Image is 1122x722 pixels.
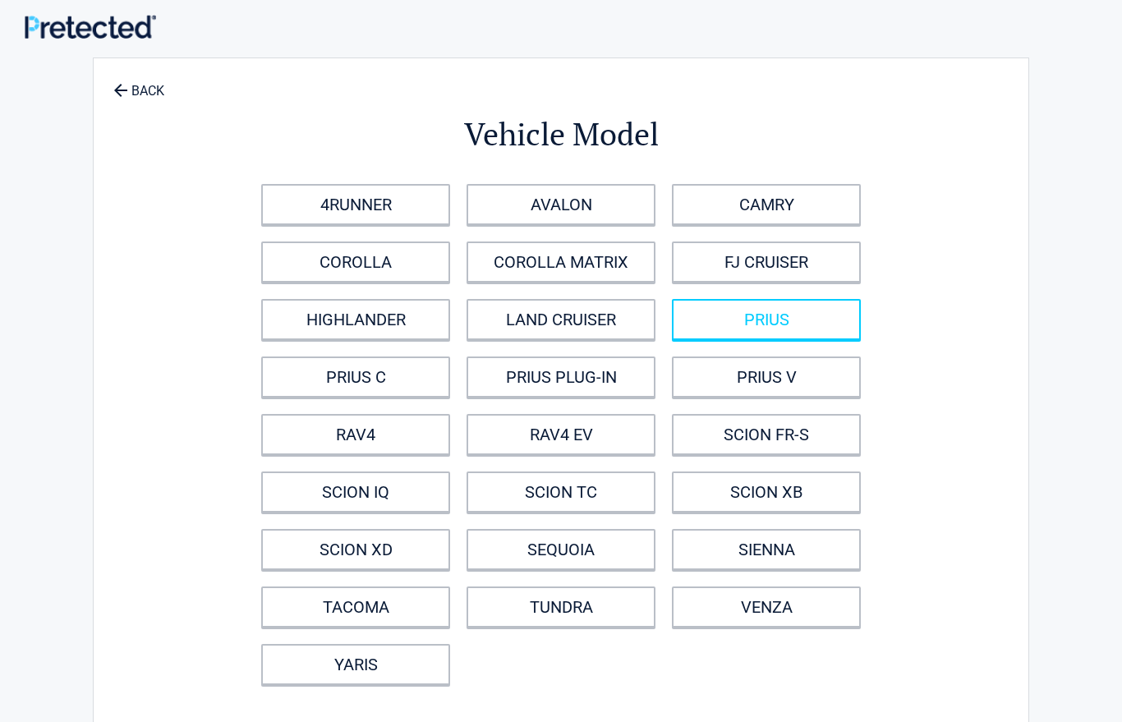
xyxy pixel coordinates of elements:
[672,471,861,513] a: SCION XB
[467,471,655,513] a: SCION TC
[184,113,938,155] h2: Vehicle Model
[261,356,450,398] a: PRIUS C
[467,414,655,455] a: RAV4 EV
[467,184,655,225] a: AVALON
[467,529,655,570] a: SEQUOIA
[672,299,861,340] a: PRIUS
[672,241,861,283] a: FJ CRUISER
[110,69,168,98] a: BACK
[261,586,450,628] a: TACOMA
[467,241,655,283] a: COROLLA MATRIX
[672,414,861,455] a: SCION FR-S
[25,15,156,39] img: Main Logo
[672,356,861,398] a: PRIUS V
[672,184,861,225] a: CAMRY
[261,471,450,513] a: SCION IQ
[261,184,450,225] a: 4RUNNER
[467,586,655,628] a: TUNDRA
[672,529,861,570] a: SIENNA
[672,586,861,628] a: VENZA
[467,356,655,398] a: PRIUS PLUG-IN
[467,299,655,340] a: LAND CRUISER
[261,241,450,283] a: COROLLA
[261,529,450,570] a: SCION XD
[261,644,450,685] a: YARIS
[261,414,450,455] a: RAV4
[261,299,450,340] a: HIGHLANDER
